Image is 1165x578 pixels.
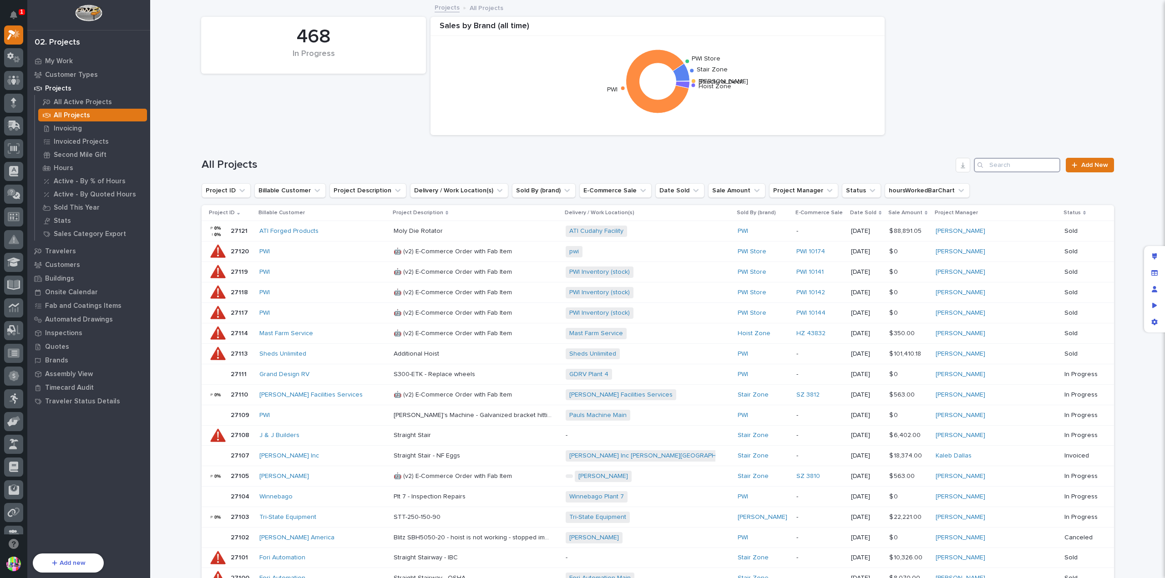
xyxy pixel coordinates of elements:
a: [PERSON_NAME] Inc [259,452,319,460]
p: 27119 [231,266,250,276]
p: All Projects [470,2,503,12]
tr: 2710427104 Winnebago Plt 7 - Inspection RepairsPlt 7 - Inspection Repairs Winnebago Plant 7 PWI -... [202,487,1114,507]
tr: 2711127111 Grand Design RV S300-ETK - Replace wheelsS300-ETK - Replace wheels GDRV Plant 4 PWI -[... [202,364,1114,385]
a: [PERSON_NAME] [936,371,985,378]
p: Automated Drawings [45,316,113,324]
a: Fori Automation [259,554,305,562]
a: Automated Drawings [27,312,150,326]
p: 27108 [231,430,251,439]
span: Help Docs [18,217,50,226]
a: Customers [27,258,150,271]
a: [PERSON_NAME] [936,330,985,337]
p: [DATE] [851,513,882,521]
div: Edit layout [1146,248,1163,265]
a: [PERSON_NAME] [936,309,985,317]
a: pwi [569,248,579,256]
img: 1736555164131-43832dd5-751b-4058-ba23-39d91318e5a0 [18,156,25,163]
p: Moly Die Rotator [394,226,445,235]
p: Stats [54,217,71,225]
p: $ 0 [889,369,900,378]
tr: 2711427114 Mast Farm Service 🤖 (v2) E-Commerce Order with Fab Item🤖 (v2) E-Commerce Order with Fa... [202,323,1114,344]
tr: 2710827108 J & J Builders Straight StairStraight Stair -Stair Zone -[DATE]$ 6,402.00$ 6,402.00 [P... [202,426,1114,446]
a: Brands [27,353,150,367]
p: - [796,452,844,460]
p: My Work [45,57,73,65]
p: Customers [45,261,80,269]
a: Active - By % of Hours [35,175,150,187]
p: $ 0 [889,307,900,317]
a: ATI Cudahy Facility [569,227,623,235]
a: PWI Store [738,289,766,297]
p: Traveler Status Details [45,397,120,406]
p: In Progress [1064,513,1099,521]
p: [DATE] [851,268,882,276]
img: 1736555164131-43832dd5-751b-4058-ba23-39d91318e5a0 [9,101,25,117]
p: $ 0 [889,266,900,276]
a: Mast Farm Service [569,330,623,337]
a: [PERSON_NAME] [569,534,619,542]
p: Assembly View [45,370,93,378]
a: [PERSON_NAME] Facilities Services [569,391,673,399]
a: PWI Store [738,268,766,276]
a: PWI 10174 [796,248,825,256]
p: 🤖 (v2) E-Commerce Order with Fab Item [394,389,514,399]
a: J & J Builders [259,432,299,439]
p: 🤖 (v2) E-Commerce Order with Fab Item [394,266,514,276]
a: PWI Store [738,248,766,256]
p: Sales Category Export [54,230,126,238]
a: PWI [738,227,748,235]
a: Active - By Quoted Hours [35,188,150,201]
p: - [796,412,844,419]
p: [DATE] [851,289,882,297]
a: Invoiced Projects [35,135,150,148]
div: Start new chat [41,101,149,110]
a: [PERSON_NAME] [936,432,985,439]
tr: 2710927109 PWI [PERSON_NAME]'s Machine - Galvanized bracket hitting east side end stop[PERSON_NAM... [202,405,1114,426]
p: All Active Projects [54,98,112,106]
a: Tri-State Equipment [259,513,316,521]
p: - [796,534,844,542]
p: [DATE] [851,554,882,562]
p: 27114 [231,328,250,337]
a: [PERSON_NAME] [578,472,628,480]
p: In Progress [1064,493,1099,501]
a: [PERSON_NAME] [936,350,985,358]
p: Sold [1064,227,1099,235]
p: Projects [45,85,71,93]
p: - [796,493,844,501]
p: - [796,350,844,358]
p: [DATE] [851,309,882,317]
div: 468 [217,25,410,48]
a: [PERSON_NAME] [936,493,985,501]
p: Canceled [1064,534,1099,542]
p: 27105 [231,471,251,480]
p: 27118 [231,287,250,297]
a: PWI [738,371,748,378]
text: PWI Store [692,56,720,62]
tr: 2710527105 [PERSON_NAME] 🤖 (v2) E-Commerce Order with Fab Item🤖 (v2) E-Commerce Order with Fab It... [202,466,1114,487]
button: Project ID [202,183,251,198]
p: $ 0 [889,410,900,419]
p: - [566,554,725,562]
a: 📖Help Docs [5,214,53,230]
tr: 2712027120 PWI 🤖 (v2) E-Commerce Order with Fab Item🤖 (v2) E-Commerce Order with Fab Item pwi PWI... [202,241,1114,262]
p: In Progress [1064,432,1099,439]
a: Mast Farm Service [259,330,313,337]
text: Stair Zone [697,66,728,73]
p: $ 0 [889,246,900,256]
a: GDRV Plant 4 [569,371,608,378]
a: Stair Zone [738,452,769,460]
a: SZ 3812 [796,391,820,399]
p: 27111 [231,369,248,378]
p: STT-250-150-90 [394,512,442,521]
div: Sales by Brand (all time) [431,21,885,36]
p: - [796,371,844,378]
p: Hours [54,164,73,172]
div: In Progress [217,49,410,68]
a: [PERSON_NAME] [936,412,985,419]
button: Date Sold [655,183,704,198]
p: 27104 [231,491,251,501]
p: Inspections [45,329,82,337]
p: Additional Hoist [394,348,441,358]
a: PWI [259,268,270,276]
